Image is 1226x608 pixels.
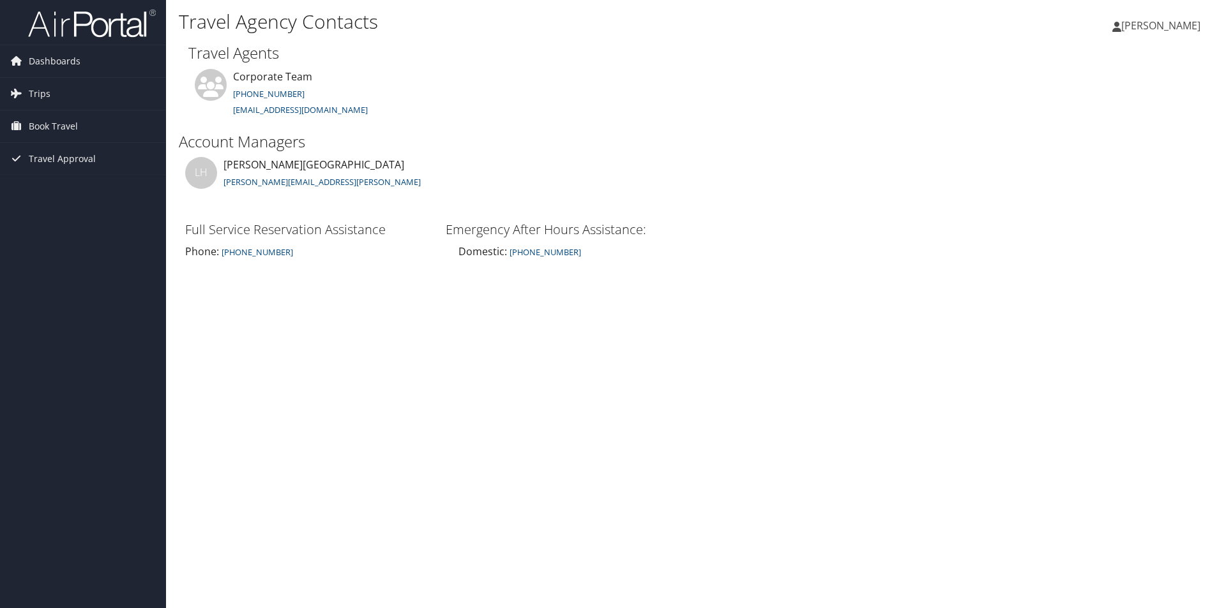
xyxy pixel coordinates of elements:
[29,45,80,77] span: Dashboards
[185,244,433,259] div: Phone:
[185,157,217,189] div: LH
[233,88,305,100] a: [PHONE_NUMBER]
[223,176,421,188] a: [PERSON_NAME][EMAIL_ADDRESS][PERSON_NAME]
[446,221,693,239] h3: Emergency After Hours Assistance:
[29,143,96,175] span: Travel Approval
[185,221,433,239] h3: Full Service Reservation Assistance
[233,70,312,84] span: Corporate Team
[219,244,293,258] a: [PHONE_NUMBER]
[458,244,507,258] span: Domestic:
[29,110,78,142] span: Book Travel
[179,8,868,35] h1: Travel Agency Contacts
[1121,19,1200,33] span: [PERSON_NAME]
[29,78,50,110] span: Trips
[28,8,156,38] img: airportal-logo.png
[223,158,404,172] span: [PERSON_NAME][GEOGRAPHIC_DATA]
[510,246,581,258] a: [PHONE_NUMBER]
[188,42,1204,64] h2: Travel Agents
[1112,6,1213,45] a: [PERSON_NAME]
[233,104,368,115] a: [EMAIL_ADDRESS][DOMAIN_NAME]
[222,246,293,258] small: [PHONE_NUMBER]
